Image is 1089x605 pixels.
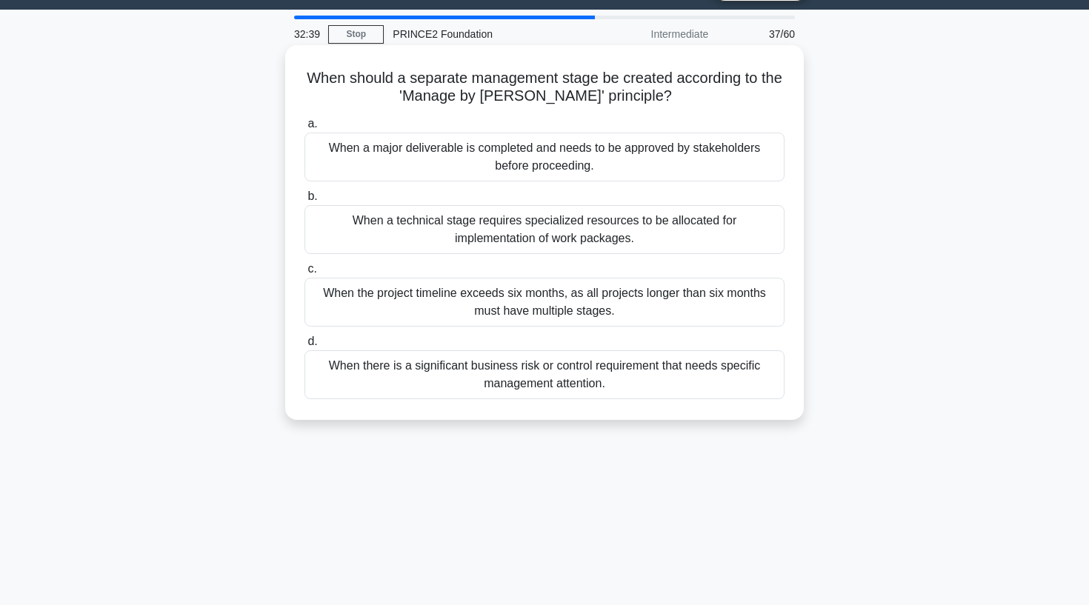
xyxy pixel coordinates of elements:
div: When the project timeline exceeds six months, as all projects longer than six months must have mu... [304,278,785,327]
h5: When should a separate management stage be created according to the 'Manage by [PERSON_NAME]' pri... [303,69,786,106]
div: When a technical stage requires specialized resources to be allocated for implementation of work ... [304,205,785,254]
span: c. [307,262,316,275]
div: When a major deliverable is completed and needs to be approved by stakeholders before proceeding. [304,133,785,181]
div: 32:39 [285,19,328,49]
span: d. [307,335,317,347]
span: b. [307,190,317,202]
div: 37/60 [717,19,804,49]
div: When there is a significant business risk or control requirement that needs specific management a... [304,350,785,399]
span: a. [307,117,317,130]
div: Intermediate [587,19,717,49]
div: PRINCE2 Foundation [384,19,587,49]
a: Stop [328,25,384,44]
